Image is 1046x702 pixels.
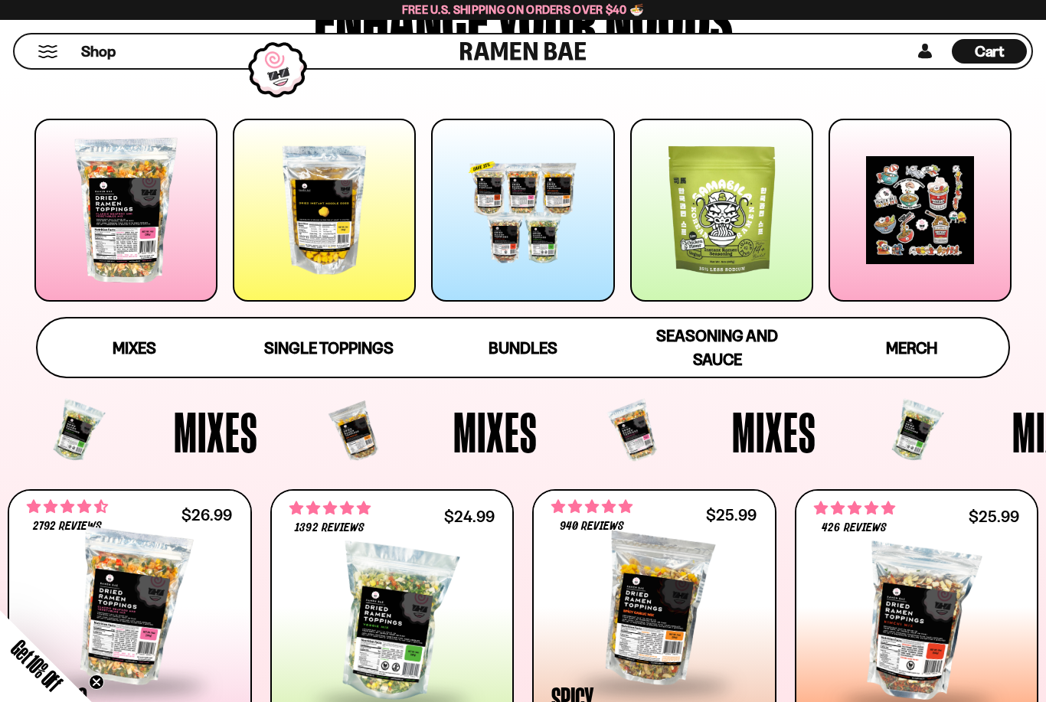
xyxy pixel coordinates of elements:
span: 426 reviews [822,522,886,534]
a: Bundles [426,318,620,377]
a: Seasoning and Sauce [620,318,815,377]
div: $25.99 [969,509,1019,524]
span: Mixes [453,403,538,460]
a: Merch [814,318,1008,377]
span: Get 10% Off [7,635,67,695]
span: 4.76 stars [814,498,895,518]
span: Shop [81,41,116,62]
span: 940 reviews [560,521,624,533]
span: Mixes [732,403,816,460]
span: Seasoning and Sauce [656,326,778,369]
a: Mixes [38,318,232,377]
span: Merch [886,338,937,358]
a: Shop [81,39,116,64]
span: 4.68 stars [27,497,108,517]
span: Single Toppings [264,338,394,358]
div: $26.99 [181,508,232,522]
span: 4.75 stars [551,497,633,517]
span: 4.76 stars [289,498,371,518]
a: Cart [952,34,1027,68]
button: Mobile Menu Trigger [38,45,58,58]
span: Mixes [113,338,156,358]
span: Bundles [489,338,557,358]
a: Single Toppings [232,318,427,377]
span: 2792 reviews [33,521,102,533]
button: Close teaser [89,674,104,690]
span: 1392 reviews [295,522,364,534]
div: $24.99 [444,509,495,524]
span: Free U.S. Shipping on Orders over $40 🍜 [402,2,645,17]
div: $25.99 [706,508,757,522]
span: Cart [975,42,1005,60]
span: Mixes [174,403,258,460]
